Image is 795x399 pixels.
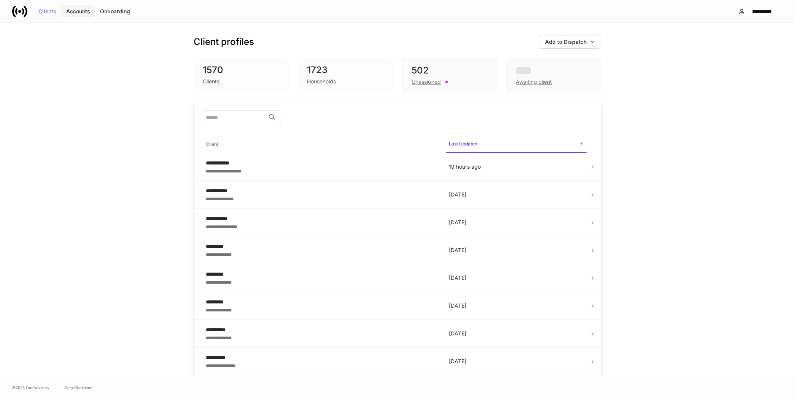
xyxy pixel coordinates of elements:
p: [DATE] [449,330,584,337]
div: Unassigned [412,78,441,86]
span: Client [203,137,440,152]
div: Onboarding [100,9,130,14]
p: [DATE] [449,191,584,198]
p: 19 hours ago [449,163,584,171]
p: [DATE] [449,274,584,282]
h3: Client profiles [194,36,254,48]
div: Clients [203,78,219,85]
div: Awaiting client [516,78,552,86]
div: Households [307,78,336,85]
span: Last Updated [446,136,587,153]
p: [DATE] [449,358,584,365]
div: Add to Dispatch [545,39,595,45]
button: Onboarding [95,5,135,18]
a: Data Disclaimer [65,385,93,391]
div: 502 [412,64,488,77]
button: Clients [33,5,61,18]
h6: Client [206,140,218,148]
div: 1570 [203,64,280,76]
div: Accounts [66,9,90,14]
span: © 2025 OneAdvisory [12,385,49,391]
h6: Last Updated [449,140,477,147]
div: Awaiting client [506,58,601,92]
div: Clients [38,9,56,14]
button: Accounts [61,5,95,18]
div: 502Unassigned [402,58,497,92]
div: 1723 [307,64,384,76]
p: [DATE] [449,219,584,226]
button: Add to Dispatch [539,35,601,49]
p: [DATE] [449,302,584,310]
p: [DATE] [449,246,584,254]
